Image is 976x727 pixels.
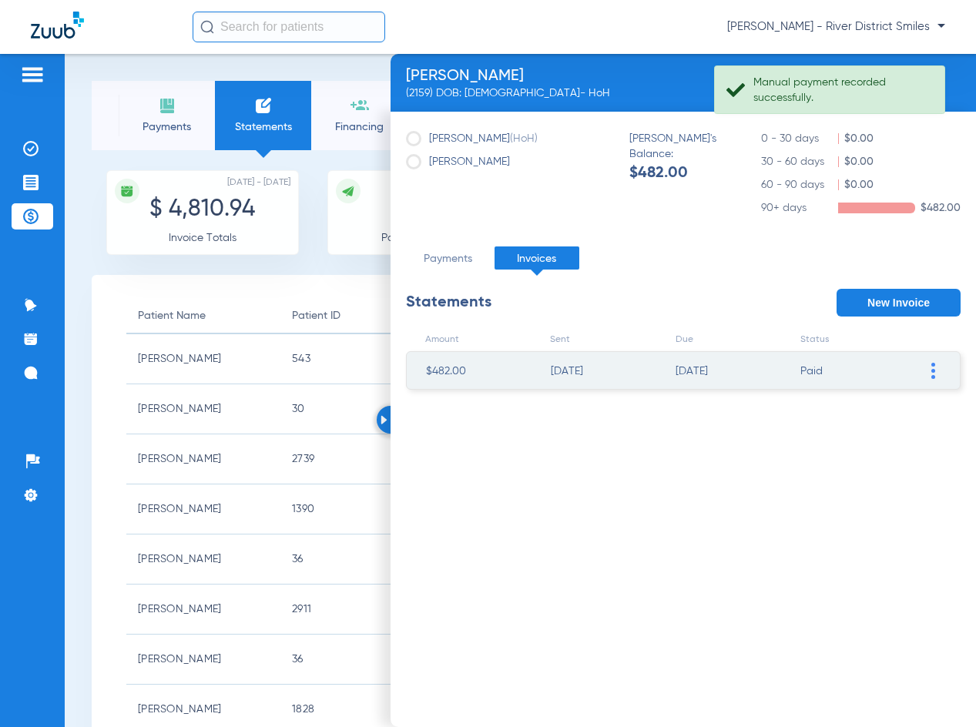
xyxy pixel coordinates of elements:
img: invoices icon [254,96,273,115]
div: Patient ID [292,307,340,324]
li: [DATE] [551,352,652,390]
span: 90+ days [761,200,838,216]
td: [PERSON_NAME] [126,484,280,534]
div: Statements [406,289,491,317]
input: Search for patients [193,12,385,42]
li: $482.00 [761,200,961,216]
li: Invoices [495,246,579,270]
label: [PERSON_NAME] [406,131,538,146]
div: Patient Name [138,307,269,324]
img: Search Icon [200,20,214,34]
li: Status [800,332,903,347]
img: Zuub Logo [31,12,84,39]
img: payments icon [158,96,176,115]
div: [PERSON_NAME] [406,69,610,84]
span: 60 - 90 days [761,177,838,193]
li: Payments [406,246,491,270]
td: 2911 [280,585,434,635]
div: [PERSON_NAME]'s Balance: [629,131,737,181]
img: Arrow [381,415,387,424]
span: 0 - 30 days [761,131,838,146]
button: New Invoice [837,289,961,317]
td: 2739 [280,434,434,484]
span: $ 4,810.94 [149,198,255,221]
li: $0.00 [761,154,961,169]
span: (HoH) [510,133,538,144]
span: [DATE] - [DATE] [227,175,290,190]
span: [PERSON_NAME] - River District Smiles [727,19,945,35]
span: $482.00 [629,166,737,181]
div: (2159) DOB: [DEMOGRAPHIC_DATA] - HoH [406,85,610,101]
td: [PERSON_NAME] [126,434,280,484]
span: 30 - 60 days [761,154,838,169]
td: [PERSON_NAME] [126,635,280,685]
li: Due [676,332,778,347]
td: 36 [280,635,434,685]
span: Patients Invoiced [381,233,466,243]
li: Sent [550,332,652,347]
div: Patient ID [292,307,423,324]
span: Invoice Totals [169,233,236,243]
li: $0.00 [761,177,961,193]
li: $0.00 [761,131,961,146]
li: [DATE] [676,352,777,390]
div: Patient Name [138,307,206,324]
span: Statements [226,119,300,135]
img: icon [341,184,355,198]
td: 543 [280,334,434,384]
img: hamburger-icon [20,65,45,84]
li: $482.00 [426,352,528,390]
img: icon [120,184,134,198]
li: Amount [425,332,528,347]
li: Paid [800,352,902,390]
span: Financing [323,119,396,135]
span: Payments [130,119,203,135]
td: 30 [280,384,434,434]
div: Manual payment recorded successfully. [753,75,931,106]
td: 36 [280,534,434,585]
td: [PERSON_NAME] [126,534,280,585]
img: group-vertical.svg [931,363,935,379]
td: [PERSON_NAME] [126,334,280,384]
label: [PERSON_NAME] [406,154,510,169]
td: [PERSON_NAME] [126,585,280,635]
td: 1390 [280,484,434,534]
img: financing icon [350,96,369,115]
td: [PERSON_NAME] [126,384,280,434]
